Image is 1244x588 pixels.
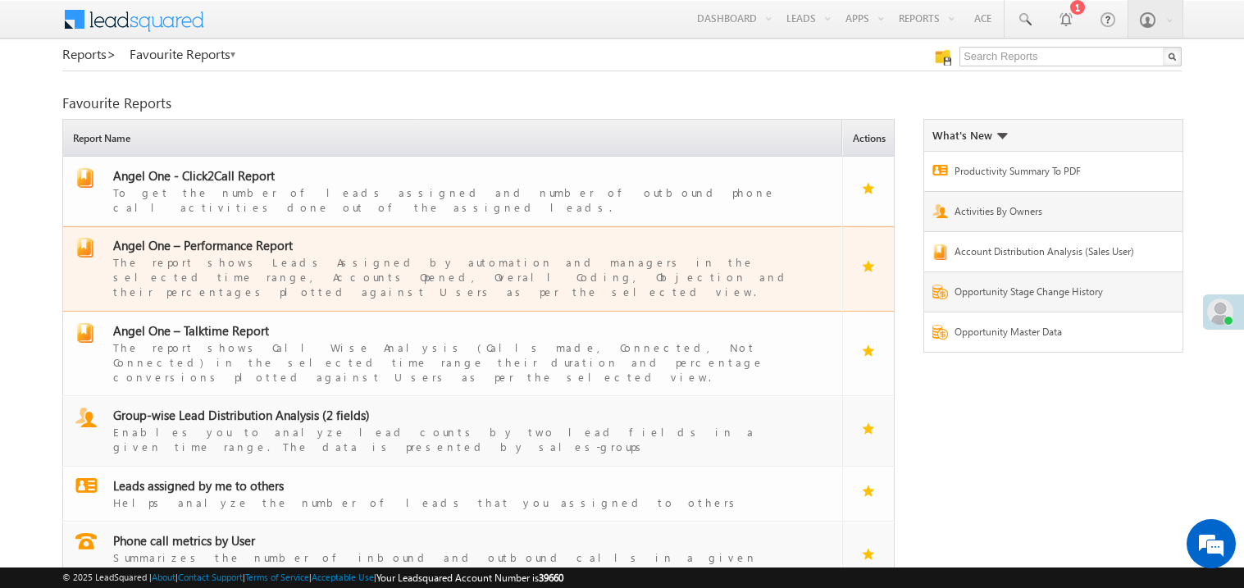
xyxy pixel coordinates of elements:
a: Productivity Summary To PDF [955,164,1146,183]
a: Terms of Service [245,572,309,582]
a: About [152,572,175,582]
span: Phone call metrics by User [113,532,255,549]
span: > [107,44,116,63]
a: report Angel One – Performance ReportThe report shows Leads Assigned by automation and managers i... [71,238,835,299]
span: 39660 [539,572,563,584]
a: Activities By Owners [955,204,1146,223]
span: Leads assigned by me to others [113,477,284,494]
img: Report [932,244,948,260]
a: report Leads assigned by me to othersHelps analyze the number of leads that you assigned to others [71,478,835,510]
span: Angel One - Click2Call Report [113,167,275,184]
span: Angel One – Talktime Report [113,322,269,339]
span: Group-wise Lead Distribution Analysis (2 fields) [113,407,370,423]
span: Actions [847,122,894,156]
div: Enables you to analyze lead counts by two lead fields in a given time range. The data is presente... [113,423,812,454]
a: Opportunity Stage Change History [955,285,1146,303]
a: report Phone call metrics by UserSummarizes the number of inbound and outbound calls in a given t... [71,533,835,580]
a: report Group-wise Lead Distribution Analysis (2 fields)Enables you to analyze lead counts by two ... [71,408,835,454]
div: What's New [932,128,1008,143]
div: Favourite Reports [62,96,1182,111]
a: Opportunity Master Data [955,325,1146,344]
img: report [75,238,95,258]
span: © 2025 LeadSquared | | | | | [62,570,563,586]
input: Search Reports [959,47,1182,66]
img: report [75,168,95,188]
span: Angel One – Performance Report [113,237,293,253]
div: Summarizes the number of inbound and outbound calls in a given timeperiod by users [113,549,812,580]
img: Manage all your saved reports! [935,49,951,66]
a: Favourite Reports [130,47,237,62]
img: report [75,408,97,427]
a: Reports> [62,47,116,62]
span: Report Name [67,122,841,156]
img: report [75,478,98,493]
div: Helps analyze the number of leads that you assigned to others [113,494,812,510]
a: report Angel One – Talktime ReportThe report shows Call Wise Analysis (Calls made, Connected, Not... [71,323,835,385]
img: Report [932,285,948,299]
a: report Angel One - Click2Call ReportTo get the number of leads assigned and number of outbound ph... [71,168,835,215]
span: Your Leadsquared Account Number is [376,572,563,584]
img: What's new [996,133,1008,139]
img: Report [932,204,948,218]
a: Contact Support [178,572,243,582]
img: report [75,323,95,343]
a: Account Distribution Analysis (Sales User) [955,244,1146,263]
div: To get the number of leads assigned and number of outbound phone call activities done out of the ... [113,184,812,215]
img: report [75,533,97,549]
div: The report shows Call Wise Analysis (Calls made, Connected, Not Connected) in the selected time r... [113,339,812,385]
img: Report [932,165,948,175]
a: Acceptable Use [312,572,374,582]
img: Report [932,325,948,340]
div: The report shows Leads Assigned by automation and managers in the selected time range, Accounts O... [113,253,812,299]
